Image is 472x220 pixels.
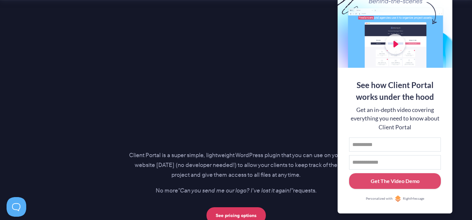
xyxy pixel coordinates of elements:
div: Get The Video Demo [371,177,420,185]
iframe: Toggle Customer Support [7,197,26,217]
span: RightMessage [403,196,424,201]
div: See how Client Portal works under the hood [349,79,441,103]
button: Get The Video Demo [349,173,441,189]
p: Client Portal is a super simple, lightweight WordPress plugin that you can use on your website [D... [129,151,343,180]
img: Personalized with RightMessage [395,195,401,202]
p: No more requests. [129,186,343,196]
span: Personalized with [366,196,393,201]
i: "Can you send me our logo? I've lost it again!" [178,186,293,195]
a: Personalized withRightMessage [349,195,441,202]
div: Get an in-depth video covering everything you need to know about Client Portal [349,106,441,132]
